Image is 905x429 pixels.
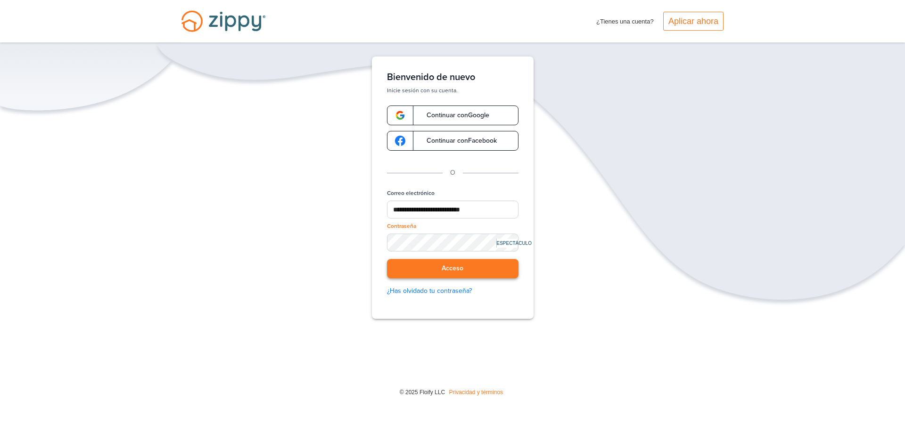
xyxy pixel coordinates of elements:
font: Aplicar ahora [668,16,718,26]
img: logotipo de Google [395,136,405,146]
font: Contraseña [387,223,416,229]
input: Correo electrónico [387,201,518,219]
img: logotipo de Google [395,110,405,121]
font: O [450,169,455,177]
font: Facebook [468,137,497,145]
font: Acceso [442,265,463,273]
font: Correo electrónico [387,190,435,196]
font: Continuar con [427,111,468,119]
font: Bienvenido de nuevo [387,72,475,83]
font: ¿Tienes una cuenta? [596,18,654,25]
font: ¿Has olvidado tu contraseña? [387,287,472,295]
font: Google [468,111,489,119]
a: Aplicar ahora [663,12,724,31]
a: logotipo de GoogleContinuar conFacebook [387,131,518,151]
font: © 2025 Floify LLC [400,389,445,396]
button: Acceso [387,259,518,278]
a: ¿Has olvidado tu contraseña? [387,286,518,296]
font: Continuar con [427,137,468,145]
font: Inicie sesión con su cuenta. [387,87,458,94]
a: Privacidad y términos [449,389,503,396]
a: logotipo de GoogleContinuar conGoogle [387,105,518,125]
input: Contraseña [387,234,518,251]
font: ESPECTÁCULO [497,241,532,246]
